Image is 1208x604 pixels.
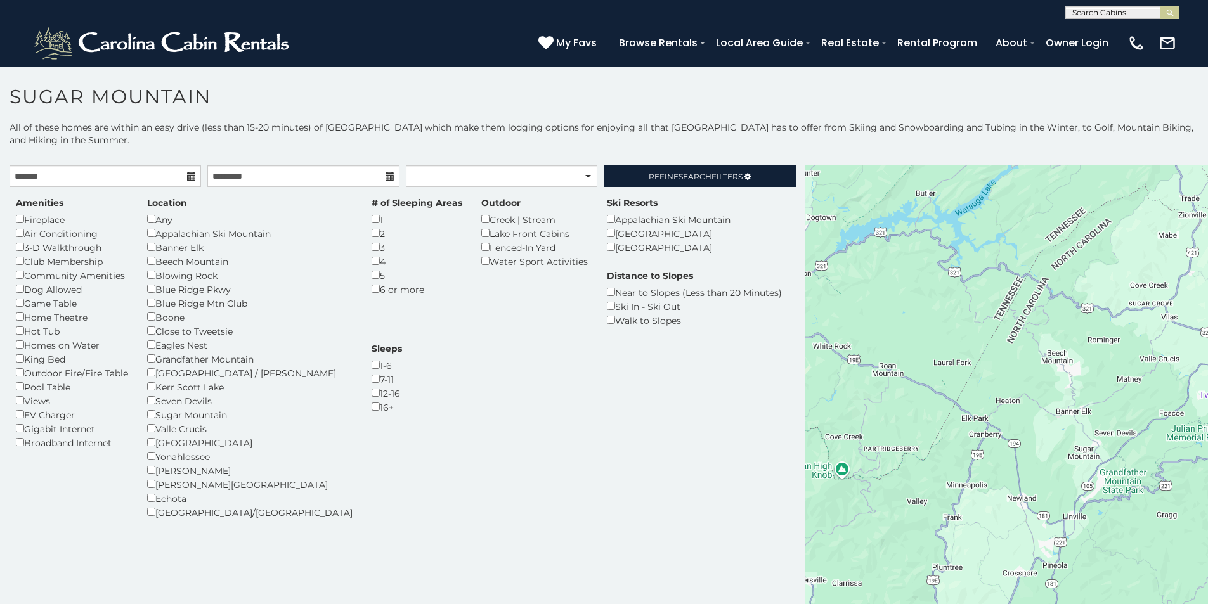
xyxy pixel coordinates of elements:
[607,299,782,313] div: Ski In - Ski Out
[372,268,462,282] div: 5
[147,196,187,209] label: Location
[32,24,295,62] img: White-1-2.png
[607,212,731,226] div: Appalachian Ski Mountain
[147,435,353,449] div: [GEOGRAPHIC_DATA]
[16,240,128,254] div: 3-D Walkthrough
[891,32,984,54] a: Rental Program
[147,463,353,477] div: [PERSON_NAME]
[16,352,128,366] div: King Bed
[1159,34,1176,52] img: mail-regular-white.png
[16,212,128,226] div: Fireplace
[147,505,353,519] div: [GEOGRAPHIC_DATA]/[GEOGRAPHIC_DATA]
[372,372,402,386] div: 7-11
[372,400,402,414] div: 16+
[147,212,353,226] div: Any
[16,394,128,408] div: Views
[607,285,782,299] div: Near to Slopes (Less than 20 Minutes)
[147,310,353,324] div: Boone
[372,342,402,355] label: Sleeps
[147,282,353,296] div: Blue Ridge Pkwy
[147,477,353,491] div: [PERSON_NAME][GEOGRAPHIC_DATA]
[147,352,353,366] div: Grandfather Mountain
[16,366,128,380] div: Outdoor Fire/Fire Table
[607,226,731,240] div: [GEOGRAPHIC_DATA]
[147,380,353,394] div: Kerr Scott Lake
[607,240,731,254] div: [GEOGRAPHIC_DATA]
[815,32,885,54] a: Real Estate
[481,226,588,240] div: Lake Front Cabins
[372,358,402,372] div: 1-6
[649,172,743,181] span: Refine Filters
[481,254,588,268] div: Water Sport Activities
[16,408,128,421] div: EV Charger
[147,324,353,338] div: Close to Tweetsie
[16,310,128,324] div: Home Theatre
[16,338,128,352] div: Homes on Water
[607,313,782,327] div: Walk to Slopes
[538,35,600,51] a: My Favs
[1039,32,1115,54] a: Owner Login
[710,32,809,54] a: Local Area Guide
[16,421,128,435] div: Gigabit Internet
[604,165,795,187] a: RefineSearchFilters
[989,32,1034,54] a: About
[16,254,128,268] div: Club Membership
[147,338,353,352] div: Eagles Nest
[147,408,353,421] div: Sugar Mountain
[613,32,704,54] a: Browse Rentals
[1127,34,1145,52] img: phone-regular-white.png
[372,282,462,296] div: 6 or more
[556,35,597,51] span: My Favs
[16,268,128,282] div: Community Amenities
[372,254,462,268] div: 4
[147,296,353,310] div: Blue Ridge Mtn Club
[147,394,353,408] div: Seven Devils
[372,240,462,254] div: 3
[147,240,353,254] div: Banner Elk
[147,366,353,380] div: [GEOGRAPHIC_DATA] / [PERSON_NAME]
[372,226,462,240] div: 2
[147,226,353,240] div: Appalachian Ski Mountain
[607,196,658,209] label: Ski Resorts
[372,386,402,400] div: 12-16
[147,268,353,282] div: Blowing Rock
[16,196,63,209] label: Amenities
[16,380,128,394] div: Pool Table
[16,226,128,240] div: Air Conditioning
[481,240,588,254] div: Fenced-In Yard
[147,491,353,505] div: Echota
[679,172,711,181] span: Search
[372,196,462,209] label: # of Sleeping Areas
[607,269,693,282] label: Distance to Slopes
[481,212,588,226] div: Creek | Stream
[16,296,128,310] div: Game Table
[481,196,521,209] label: Outdoor
[372,212,462,226] div: 1
[16,282,128,296] div: Dog Allowed
[16,435,128,449] div: Broadband Internet
[147,421,353,435] div: Valle Crucis
[16,324,128,338] div: Hot Tub
[147,449,353,463] div: Yonahlossee
[147,254,353,268] div: Beech Mountain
